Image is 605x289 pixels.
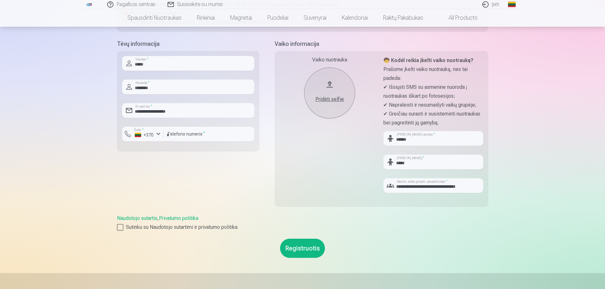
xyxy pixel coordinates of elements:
[383,101,483,109] p: ✔ Nepraleisti ir nesumaišyti vaikų grupėje;
[280,56,380,64] div: Vaiko nuotrauka
[122,127,163,141] button: Šalis*+370
[383,109,483,127] p: ✔ Greičiau surasti ir susisteminti nuotraukas bei pagreitinti jų gamybą.
[223,9,260,27] a: Magnetai
[117,223,488,231] label: Sutinku su Naudotojo sutartimi ir privatumo politika
[132,128,145,132] label: Šalis
[311,95,349,103] div: Pridėti selfie
[383,57,473,63] strong: 🧒 Kodėl reikia įkelti vaiko nuotrauką?
[375,9,431,27] a: Raktų pakabukas
[280,239,325,258] button: Registruotis
[159,215,198,221] a: Privatumo politika
[117,39,259,48] h5: Tėvų informacija
[117,215,157,221] a: Naudotojo sutartis
[260,9,296,27] a: Puodeliai
[383,83,483,101] p: ✔ Išsiųsti SMS su asmenine nuoroda į nuotraukas iškart po fotosesijos;
[304,67,355,118] button: Pridėti selfie
[86,3,93,6] img: /fa2
[431,9,485,27] a: All products
[383,65,483,83] p: Prašome įkelti vaiko nuotrauką, nes tai padeda:
[275,39,488,48] h5: Vaiko informacija
[120,9,189,27] a: Spausdinti nuotraukas
[135,132,154,138] div: +370
[189,9,223,27] a: Rinkiniai
[117,215,488,231] div: ,
[296,9,334,27] a: Suvenyrai
[334,9,375,27] a: Kalendoriai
